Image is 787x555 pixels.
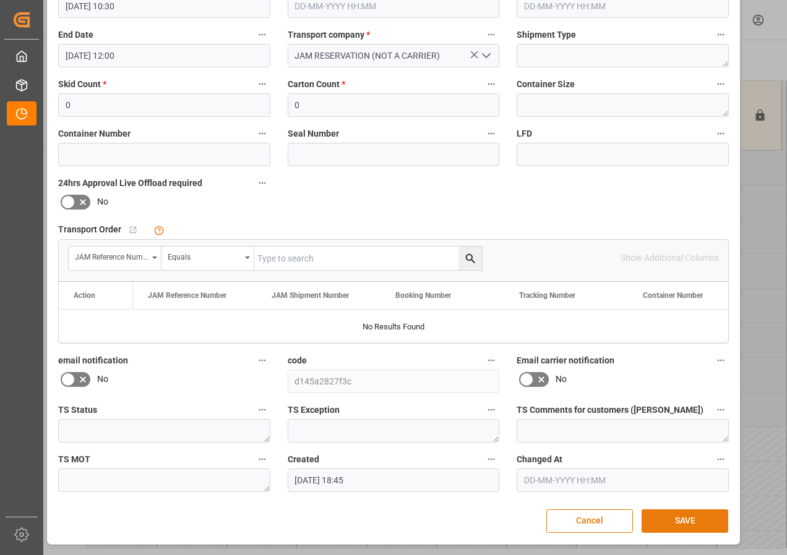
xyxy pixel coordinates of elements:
[97,373,108,386] span: No
[58,404,97,417] span: TS Status
[288,468,500,492] input: DD-MM-YYYY HH:MM
[168,248,241,263] div: Equals
[58,127,131,140] span: Container Number
[483,402,499,418] button: TS Exception
[476,46,495,66] button: open menu
[58,223,121,236] span: Transport Order
[458,247,482,270] button: search button
[483,27,499,43] button: Transport company *
[713,27,729,43] button: Shipment Type
[69,247,161,270] button: open menu
[395,291,451,300] span: Booking Number
[517,127,532,140] span: LFD
[517,453,562,466] span: Changed At
[58,453,90,466] span: TS MOT
[288,78,345,91] span: Carton Count
[254,27,270,43] button: End Date
[483,125,499,142] button: Seal Number
[254,175,270,191] button: 24hrs Approval Live Offload required
[254,125,270,142] button: Container Number
[713,451,729,467] button: Changed At
[58,44,270,67] input: DD-MM-YYYY HH:MM
[288,354,307,367] span: code
[643,291,703,300] span: Container Number
[74,291,95,300] div: Action
[517,404,703,417] span: TS Comments for customers ([PERSON_NAME])
[642,509,728,533] button: SAVE
[517,78,575,91] span: Container Size
[161,247,254,270] button: open menu
[288,127,339,140] span: Seal Number
[288,28,370,41] span: Transport company
[58,177,202,190] span: 24hrs Approval Live Offload required
[483,451,499,467] button: Created
[517,28,576,41] span: Shipment Type
[75,248,148,263] div: JAM Reference Number
[713,76,729,92] button: Container Size
[519,291,575,300] span: Tracking Number
[517,354,614,367] span: Email carrier notification
[254,76,270,92] button: Skid Count *
[58,354,128,367] span: email notification
[254,352,270,368] button: email notification
[58,78,106,91] span: Skid Count
[483,352,499,368] button: code
[713,125,729,142] button: LFD
[97,195,108,208] span: No
[148,291,226,300] span: JAM Reference Number
[272,291,349,300] span: JAM Shipment Number
[288,404,340,417] span: TS Exception
[713,352,729,368] button: Email carrier notification
[483,76,499,92] button: Carton Count *
[517,468,729,492] input: DD-MM-YYYY HH:MM
[58,28,93,41] span: End Date
[254,402,270,418] button: TS Status
[556,373,567,386] span: No
[546,509,633,533] button: Cancel
[713,402,729,418] button: TS Comments for customers ([PERSON_NAME])
[254,451,270,467] button: TS MOT
[288,453,319,466] span: Created
[254,247,482,270] input: Type to search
